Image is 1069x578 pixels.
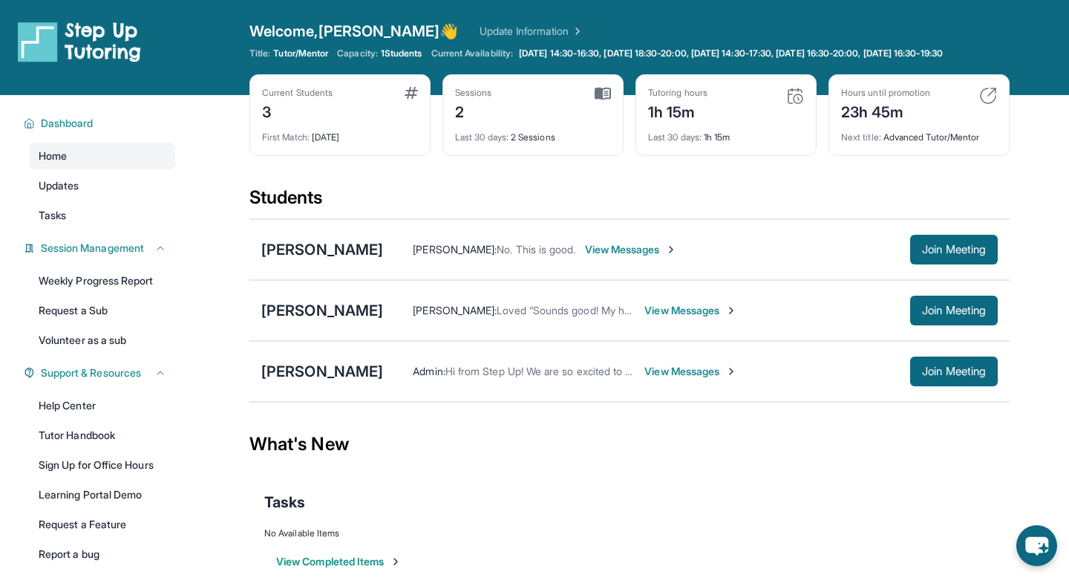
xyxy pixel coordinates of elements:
div: 1h 15m [648,99,707,123]
span: Last 30 days : [455,131,509,143]
img: Chevron-Right [725,366,737,377]
a: Request a Sub [30,297,175,324]
button: chat-button [1016,525,1057,566]
div: Advanced Tutor/Mentor [841,123,997,143]
button: Join Meeting [910,235,998,264]
span: [DATE] 14:30-16:30, [DATE] 18:30-20:00, [DATE] 14:30-17:30, [DATE] 16:30-20:00, [DATE] 16:30-19:30 [519,48,943,59]
a: Home [30,143,175,169]
div: 23h 45m [841,99,930,123]
span: First Match : [262,131,310,143]
a: Learning Portal Demo [30,481,175,508]
div: [PERSON_NAME] [261,239,383,260]
a: Help Center [30,392,175,419]
span: Current Availability: [431,48,513,59]
span: Next title : [841,131,881,143]
span: Welcome, [PERSON_NAME] 👋 [249,21,459,42]
div: Sessions [455,87,492,99]
span: Tutor/Mentor [273,48,328,59]
img: Chevron-Right [665,244,677,256]
a: Sign Up for Office Hours [30,452,175,478]
button: Support & Resources [35,366,166,380]
span: Updates [39,178,79,193]
span: [PERSON_NAME] : [413,304,497,316]
button: Join Meeting [910,296,998,325]
span: View Messages [644,303,737,318]
span: Join Meeting [922,367,986,376]
div: 2 Sessions [455,123,611,143]
div: Current Students [262,87,333,99]
button: Session Management [35,241,166,256]
div: 1h 15m [648,123,804,143]
img: logo [18,21,141,62]
div: Hours until promotion [841,87,930,99]
span: View Messages [644,364,737,379]
span: Tasks [264,492,305,513]
a: [DATE] 14:30-16:30, [DATE] 18:30-20:00, [DATE] 14:30-17:30, [DATE] 16:30-20:00, [DATE] 16:30-19:30 [516,48,946,59]
span: Capacity: [337,48,378,59]
button: View Completed Items [276,554,402,569]
span: Dashboard [41,116,94,131]
a: Weekly Progress Report [30,267,175,294]
a: Updates [30,172,175,199]
div: 2 [455,99,492,123]
button: Join Meeting [910,357,998,386]
a: Request a Feature [30,511,175,538]
img: card [979,87,997,105]
a: Volunteer as a sub [30,327,175,354]
span: Admin : [413,365,445,377]
div: [PERSON_NAME] [261,361,383,382]
a: Tasks [30,202,175,229]
span: Support & Resources [41,366,141,380]
span: Join Meeting [922,306,986,315]
span: No. This is good. [497,243,575,256]
button: Dashboard [35,116,166,131]
span: Tasks [39,208,66,223]
span: Session Management [41,241,144,256]
img: Chevron Right [569,24,583,39]
div: Tutoring hours [648,87,707,99]
img: card [595,87,611,100]
span: [PERSON_NAME] : [413,243,497,256]
a: Tutor Handbook [30,422,175,449]
div: No Available Items [264,527,995,539]
img: Chevron-Right [725,305,737,316]
div: [DATE] [262,123,418,143]
div: Students [249,186,1010,218]
img: card [405,87,418,99]
span: View Messages [585,242,678,257]
div: [PERSON_NAME] [261,300,383,321]
img: card [786,87,804,105]
span: Join Meeting [922,245,986,254]
div: What's New [249,412,1010,477]
span: 1 Students [381,48,422,59]
span: Title: [249,48,270,59]
span: Home [39,149,67,163]
div: 3 [262,99,333,123]
a: Report a bug [30,541,175,568]
a: Update Information [480,24,583,39]
span: Last 30 days : [648,131,702,143]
